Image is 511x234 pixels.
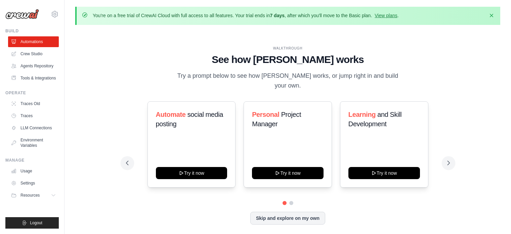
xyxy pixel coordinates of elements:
[8,98,59,109] a: Traces Old
[348,167,420,179] button: Try it now
[8,135,59,151] a: Environment Variables
[8,123,59,133] a: LLM Connections
[8,73,59,83] a: Tools & Integrations
[8,166,59,176] a: Usage
[20,193,40,198] span: Resources
[5,28,59,34] div: Build
[375,13,397,18] a: View plans
[156,167,227,179] button: Try it now
[8,190,59,201] button: Resources
[250,212,325,225] button: Skip and explore on my own
[93,12,399,19] p: You're on a free trial of CrewAI Cloud with full access to all features. Your trial ends in , aft...
[348,111,376,118] span: Learning
[5,9,39,19] img: Logo
[126,46,450,51] div: WALKTHROUGH
[8,48,59,59] a: Crew Studio
[156,111,223,128] span: social media posting
[8,110,59,121] a: Traces
[8,36,59,47] a: Automations
[5,217,59,229] button: Logout
[30,220,42,226] span: Logout
[252,167,324,179] button: Try it now
[8,61,59,71] a: Agents Repository
[5,90,59,96] div: Operate
[8,178,59,189] a: Settings
[270,13,285,18] strong: 7 days
[252,111,279,118] span: Personal
[5,158,59,163] div: Manage
[156,111,186,118] span: Automate
[126,54,450,66] h1: See how [PERSON_NAME] works
[175,71,401,91] p: Try a prompt below to see how [PERSON_NAME] works, or jump right in and build your own.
